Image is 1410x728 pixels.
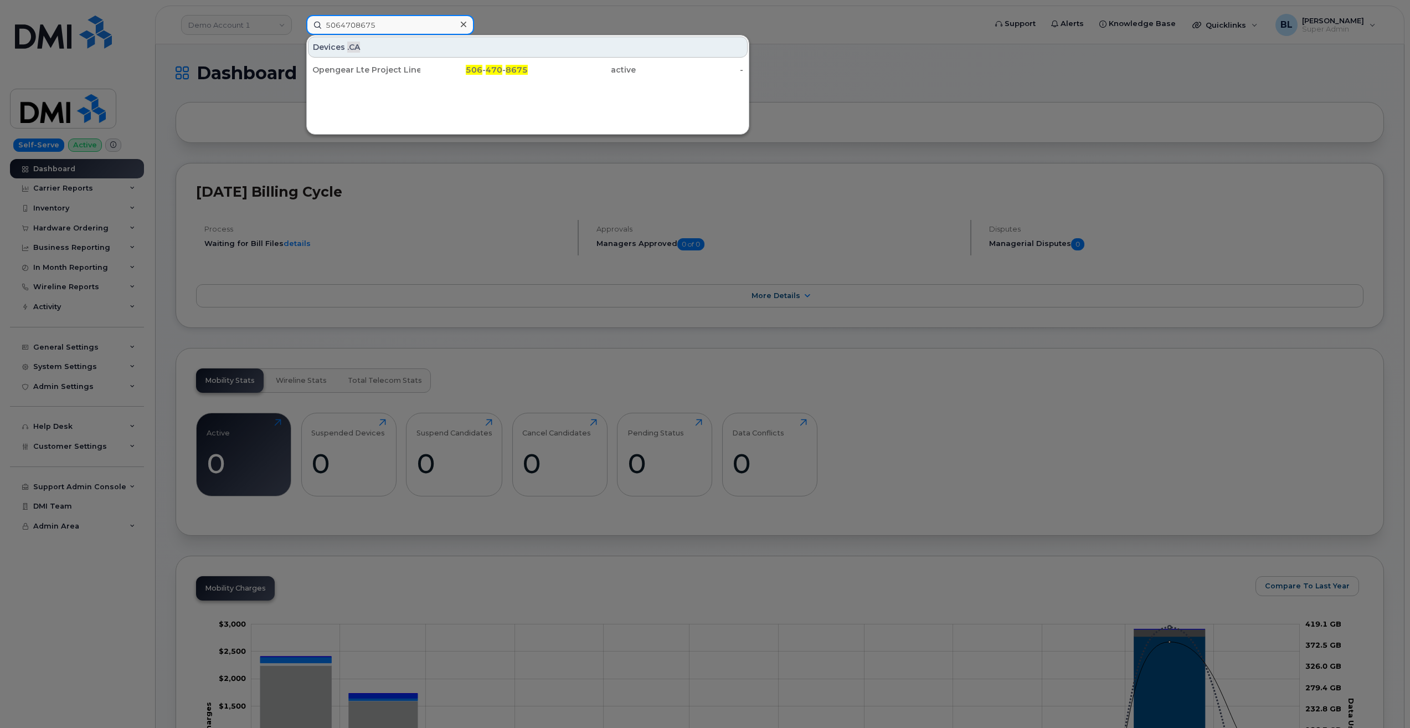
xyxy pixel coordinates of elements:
div: active [528,64,636,75]
div: Devices [308,37,748,58]
span: .CA [347,42,360,53]
div: - - [420,64,528,75]
div: - [636,64,744,75]
span: 470 [486,65,502,75]
span: 8675 [506,65,528,75]
span: 506 [466,65,482,75]
a: Opengear Lte Project Line 1506-470-8675active- [308,60,748,80]
div: Opengear Lte Project Line 1 [312,64,420,75]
